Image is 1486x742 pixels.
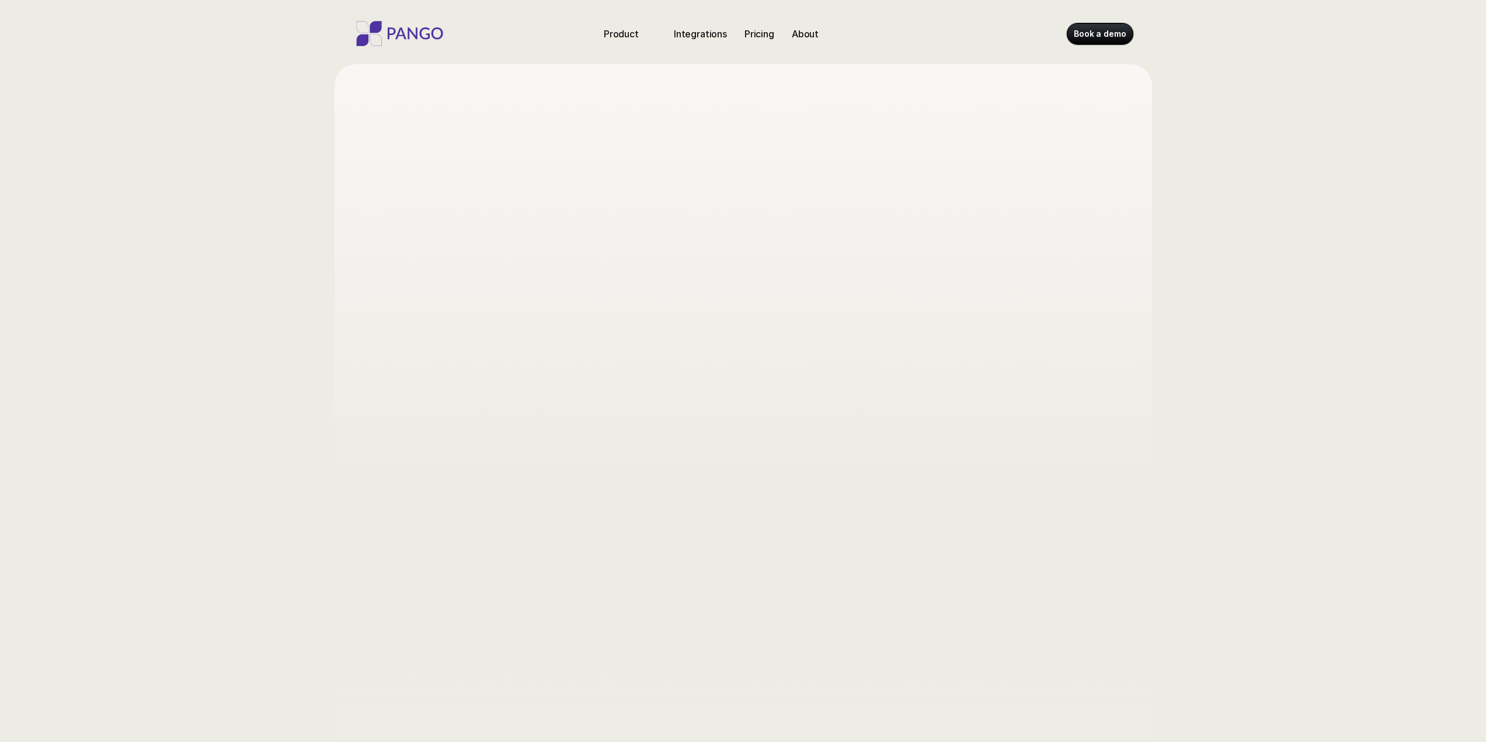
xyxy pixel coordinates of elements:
[674,27,727,41] p: Integrations
[826,249,844,267] img: Back Arrow
[1053,249,1070,267] button: Next
[787,25,823,43] a: About
[669,25,732,43] a: Integrations
[1067,23,1133,44] a: Book a demo
[826,249,844,267] button: Previous
[792,27,819,41] p: About
[740,25,779,43] a: Pricing
[1053,249,1070,267] img: Next Arrow
[1074,28,1126,40] p: Book a demo
[744,27,774,41] p: Pricing
[604,27,639,41] p: Product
